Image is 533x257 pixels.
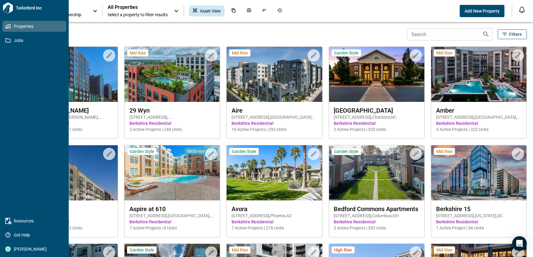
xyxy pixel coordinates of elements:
[11,218,60,224] span: Resources
[258,6,270,17] div: Issues & Info
[334,126,420,132] span: 2 Active Projects | 320 Units
[11,23,60,29] span: Properties
[27,114,113,120] span: [STREET_ADDRESS][PERSON_NAME] , [GEOGRAPHIC_DATA] , CO
[232,126,317,132] span: 10 Active Projects | 293 Units
[11,246,60,252] span: [PERSON_NAME]
[274,6,286,17] div: Job History
[431,47,527,102] img: property-asset
[232,225,317,231] span: 7 Active Projects | 276 Units
[129,225,215,231] span: 7 Active Projects | 0 Units
[189,6,224,17] div: Asset View
[22,47,118,102] img: property-asset
[125,47,220,102] img: property-asset
[436,50,452,56] span: Mid Rise
[232,120,317,126] span: Berkshire Residential
[2,21,66,32] a: Properties
[11,37,60,43] span: Jobs
[27,126,113,132] span: 10 Active Projects | 231 Units
[480,28,492,40] button: Search properties
[334,114,420,120] span: [STREET_ADDRESS] , Charlotte , NC
[334,120,420,126] span: Berkshire Residential
[436,149,452,154] span: Mid Rise
[2,35,66,46] a: Jobs
[334,50,359,56] span: Garden Style
[130,149,154,154] span: Garden Style
[227,47,322,102] img: property-asset
[334,225,420,231] span: 3 Active Projects | 392 Units
[129,107,215,114] span: 29 Wyn
[232,219,317,225] span: Berkshire Residential
[460,5,504,17] button: Add New Property
[108,12,168,18] span: Select a property to filter results
[436,213,522,219] span: [STREET_ADDRESS] , [US_STATE] , DC
[436,205,522,213] span: Berkshire 15
[512,236,527,251] div: Open Intercom Messenger
[243,6,255,17] div: Photos
[129,219,215,225] span: Berkshire Residential
[22,31,405,37] span: 124 Properties
[334,247,352,253] span: High Rise
[436,120,522,126] span: Berkshire Residential
[228,6,240,17] div: Documents
[334,205,420,213] span: Bedford Commons Apartments
[509,31,522,37] span: Filters
[436,247,452,253] span: Mid Rise
[329,47,424,102] img: property-asset
[27,107,113,114] span: 2020 [PERSON_NAME]
[129,213,215,219] span: [STREET_ADDRESS] , [GEOGRAPHIC_DATA] , [GEOGRAPHIC_DATA]
[130,247,154,253] span: Garden Style
[334,107,420,114] span: [GEOGRAPHIC_DATA]
[129,126,215,132] span: 2 Active Projects | 248 Units
[130,50,146,56] span: Mid Rise
[129,114,215,120] span: [STREET_ADDRESS] , [GEOGRAPHIC_DATA] , FL
[27,219,113,225] span: Berkshire Residential
[232,247,248,253] span: Mid Rise
[27,205,113,213] span: Artisan on 18th
[436,107,522,114] span: Amber
[27,213,113,219] span: [STREET_ADDRESS] , [GEOGRAPHIC_DATA] , TN
[129,205,215,213] span: Aspire at 610
[431,145,527,200] img: property-asset
[129,120,215,126] span: Berkshire Residential
[334,213,420,219] span: [STREET_ADDRESS] , Columbus , OH
[125,145,220,200] img: property-asset
[436,219,522,225] span: Berkshire Residential
[436,225,522,231] span: 1 Active Project | 96 Units
[227,145,322,200] img: property-asset
[232,149,256,154] span: Garden Style
[232,50,248,56] span: Mid Rise
[22,145,118,200] img: property-asset
[436,126,522,132] span: 5 Active Projects | 322 Units
[232,107,317,114] span: Aire
[27,120,113,126] span: Berkshire Residential
[108,4,168,10] span: All Properties
[200,8,221,14] span: Asset View
[187,148,215,154] span: Bird's-eye View
[11,232,60,238] span: Get Help
[232,114,317,120] span: [STREET_ADDRESS] , [GEOGRAPHIC_DATA][PERSON_NAME] , CA
[498,29,527,39] button: Filters
[13,5,66,11] span: Tailorbird Inc
[465,8,500,14] span: Add New Property
[27,225,113,231] span: 10 Active Projects | 153 Units
[232,205,317,213] span: Avora
[334,149,359,154] span: Garden Style
[436,114,522,120] span: [STREET_ADDRESS] , [GEOGRAPHIC_DATA] , [GEOGRAPHIC_DATA]
[232,213,317,219] span: [STREET_ADDRESS] , Phoenix , AZ
[329,145,424,200] img: property-asset
[334,219,420,225] span: Berkshire Residential
[517,5,527,15] button: Open notification feed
